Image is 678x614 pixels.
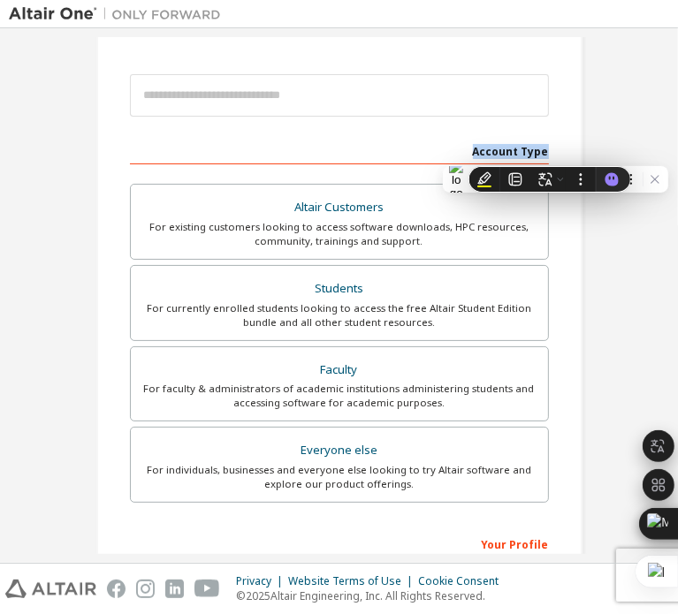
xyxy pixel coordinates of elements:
div: Altair Customers [141,195,537,220]
div: Cookie Consent [418,574,509,588]
div: Students [141,277,537,301]
img: linkedin.svg [165,580,184,598]
div: Everyone else [141,438,537,463]
img: youtube.svg [194,580,220,598]
p: © 2025 Altair Engineering, Inc. All Rights Reserved. [236,588,509,603]
img: instagram.svg [136,580,155,598]
img: facebook.svg [107,580,126,598]
div: Privacy [236,574,288,588]
img: Altair One [9,5,230,23]
div: For individuals, businesses and everyone else looking to try Altair software and explore our prod... [141,463,537,491]
div: For currently enrolled students looking to access the free Altair Student Edition bundle and all ... [141,301,537,330]
div: For existing customers looking to access software downloads, HPC resources, community, trainings ... [141,220,537,248]
div: Faculty [141,358,537,383]
div: Website Terms of Use [288,574,418,588]
div: Account Type [130,136,549,164]
img: altair_logo.svg [5,580,96,598]
div: Your Profile [130,529,549,557]
div: For faculty & administrators of academic institutions administering students and accessing softwa... [141,382,537,410]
